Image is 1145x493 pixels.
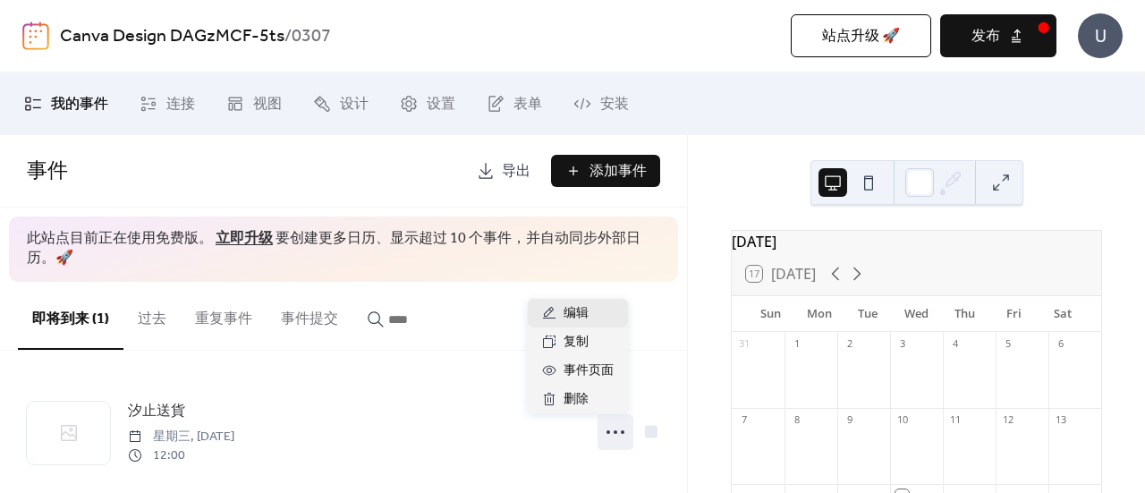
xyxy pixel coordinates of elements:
[386,80,469,128] a: 设置
[463,155,544,187] a: 导出
[126,80,208,128] a: 连接
[300,80,382,128] a: 设计
[181,282,267,348] button: 重复事件
[564,303,589,325] span: 编辑
[213,80,295,128] a: 视图
[513,94,542,115] span: 表单
[989,296,1038,332] div: Fri
[844,296,892,332] div: Tue
[895,337,909,351] div: 3
[948,337,962,351] div: 4
[1001,413,1014,427] div: 12
[941,296,989,332] div: Thu
[843,337,856,351] div: 2
[340,94,369,115] span: 设计
[971,26,1000,47] span: 发布
[166,94,195,115] span: 连接
[11,80,122,128] a: 我的事件
[791,14,931,57] button: 站点升级 🚀
[51,94,108,115] span: 我的事件
[128,428,234,446] span: 星期三, [DATE]
[427,94,455,115] span: 设置
[948,413,962,427] div: 11
[284,20,292,54] b: /
[27,229,660,269] span: 此站点目前正在使用免费版。 要创建更多日历、显示超过 10 个事件，并自动同步外部日历。 🚀
[128,400,185,423] a: 汐止送貨
[292,20,331,54] b: 0307
[790,413,803,427] div: 8
[22,21,49,50] img: logo
[589,161,647,183] span: 添加事件
[123,282,181,348] button: 过去
[267,282,352,348] button: 事件提交
[551,155,660,187] button: 添加事件
[822,26,900,47] span: 站点升级 🚀
[746,296,794,332] div: Sun
[502,161,530,183] span: 导出
[128,401,185,422] span: 汐止送貨
[737,337,751,351] div: 31
[892,296,940,332] div: Wed
[27,152,68,191] span: 事件
[1054,337,1067,351] div: 6
[564,332,589,353] span: 复制
[60,20,284,54] a: Canva Design DAGzMCF-5ts
[895,413,909,427] div: 10
[732,231,1101,252] div: [DATE]
[473,80,556,128] a: 表单
[253,94,282,115] span: 视图
[737,413,751,427] div: 7
[216,225,273,252] a: 立即升级
[794,296,843,332] div: Mon
[600,94,629,115] span: 安装
[128,446,234,465] span: 12:00
[564,389,589,411] span: 删除
[843,413,856,427] div: 9
[940,14,1056,57] button: 发布
[1054,413,1067,427] div: 13
[1078,13,1123,58] div: U
[1039,296,1087,332] div: Sat
[790,337,803,351] div: 1
[18,282,123,350] button: 即将到来 (1)
[560,80,642,128] a: 安装
[1001,337,1014,351] div: 5
[564,361,614,382] span: 事件页面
